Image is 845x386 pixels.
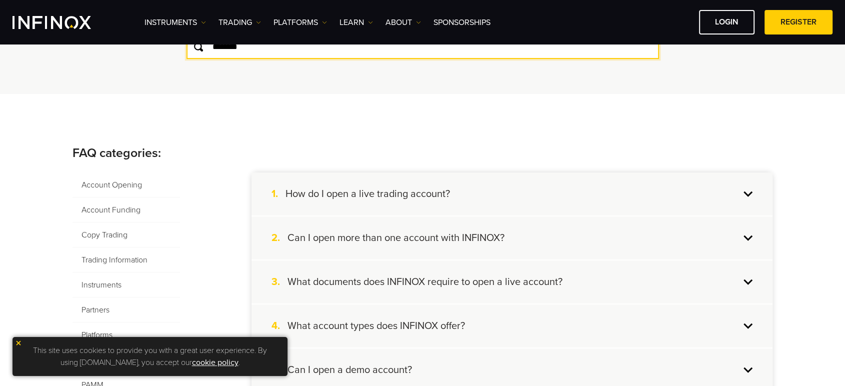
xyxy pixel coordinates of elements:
[17,342,282,371] p: This site uses cookies to provide you with a great user experience. By using [DOMAIN_NAME], you a...
[271,231,287,244] span: 2.
[72,144,772,163] p: FAQ categories:
[72,197,180,222] span: Account Funding
[72,272,180,297] span: Instruments
[287,231,504,244] h4: Can I open more than one account with INFINOX?
[12,16,114,29] a: INFINOX Logo
[764,10,832,34] a: REGISTER
[287,363,412,376] h4: Can I open a demo account?
[72,172,180,197] span: Account Opening
[271,275,287,288] span: 3.
[72,297,180,322] span: Partners
[72,247,180,272] span: Trading Information
[339,16,373,28] a: Learn
[72,322,180,347] span: Platforms
[218,16,261,28] a: TRADING
[273,16,327,28] a: PLATFORMS
[385,16,421,28] a: ABOUT
[287,275,562,288] h4: What documents does INFINOX require to open a live account?
[271,319,287,332] span: 4.
[433,16,490,28] a: SPONSORSHIPS
[72,222,180,247] span: Copy Trading
[15,339,22,346] img: yellow close icon
[144,16,206,28] a: Instruments
[285,187,450,200] h4: How do I open a live trading account?
[699,10,754,34] a: LOGIN
[192,357,238,367] a: cookie policy
[271,187,285,200] span: 1.
[287,319,465,332] h4: What account types does INFINOX offer?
